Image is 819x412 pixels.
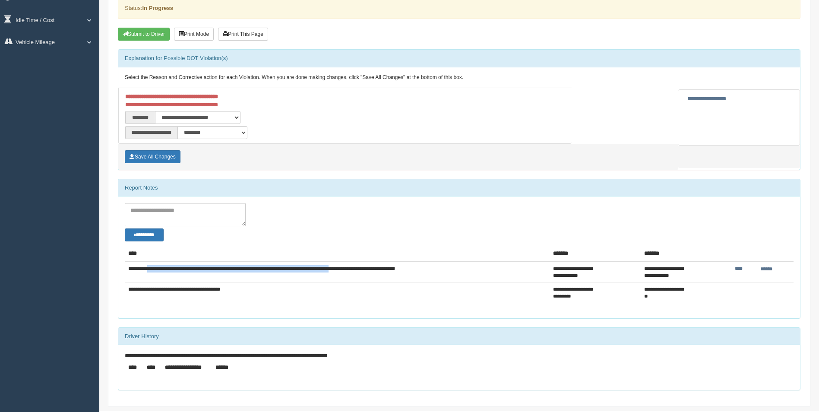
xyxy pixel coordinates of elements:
div: Driver History [118,328,800,345]
button: Save [125,150,180,163]
button: Print Mode [174,28,214,41]
div: Explanation for Possible DOT Violation(s) [118,50,800,67]
button: Submit To Driver [118,28,170,41]
div: Select the Reason and Corrective action for each Violation. When you are done making changes, cli... [118,67,800,88]
div: Report Notes [118,179,800,196]
strong: In Progress [142,5,173,11]
button: Print This Page [218,28,268,41]
button: Change Filter Options [125,228,164,241]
